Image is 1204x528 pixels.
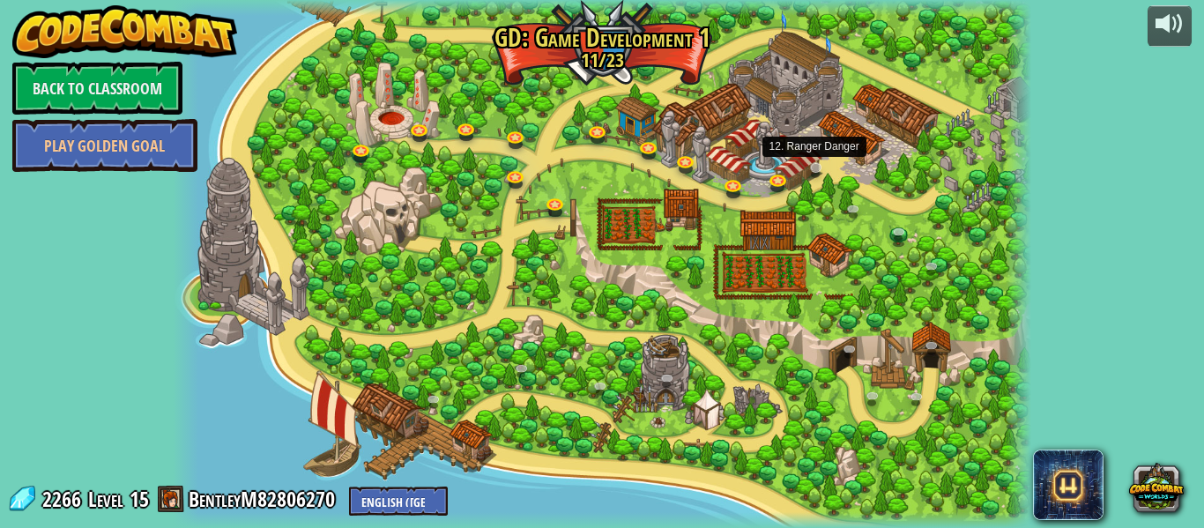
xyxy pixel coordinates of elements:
[189,485,340,513] a: BentleyM82806270
[12,62,182,115] a: Back to Classroom
[12,5,238,58] img: CodeCombat - Learn how to code by playing a game
[12,119,197,172] a: Play Golden Goal
[130,485,149,513] span: 15
[42,485,86,513] span: 2266
[88,485,123,514] span: Level
[1148,5,1192,47] button: Adjust volume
